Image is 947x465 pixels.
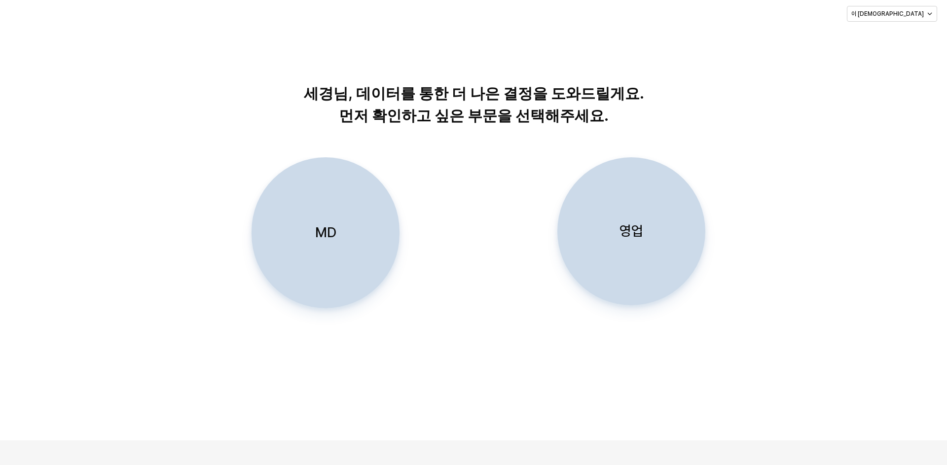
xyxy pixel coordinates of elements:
[557,157,705,305] button: 영업
[851,10,924,18] p: 이 [DEMOGRAPHIC_DATA]
[252,157,400,308] button: MD
[847,6,937,22] button: 이 [DEMOGRAPHIC_DATA]
[619,222,643,240] p: 영업
[315,223,336,242] p: MD
[222,82,726,127] p: 세경님, 데이터를 통한 더 나은 결정을 도와드릴게요. 먼저 확인하고 싶은 부문을 선택해주세요.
